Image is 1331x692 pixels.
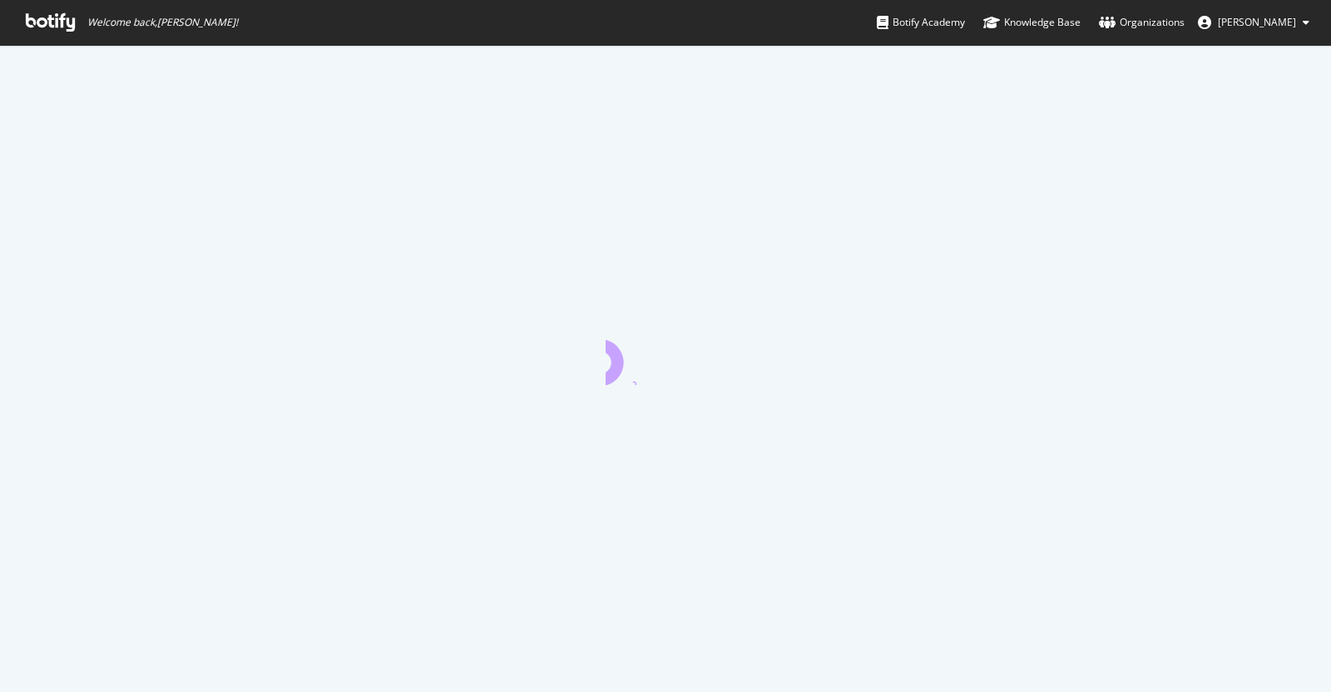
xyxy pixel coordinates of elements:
[983,14,1081,31] div: Knowledge Base
[1185,9,1323,36] button: [PERSON_NAME]
[606,325,725,385] div: animation
[877,14,965,31] div: Botify Academy
[87,16,238,29] span: Welcome back, [PERSON_NAME] !
[1099,14,1185,31] div: Organizations
[1218,15,1296,29] span: Aude Cervantes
